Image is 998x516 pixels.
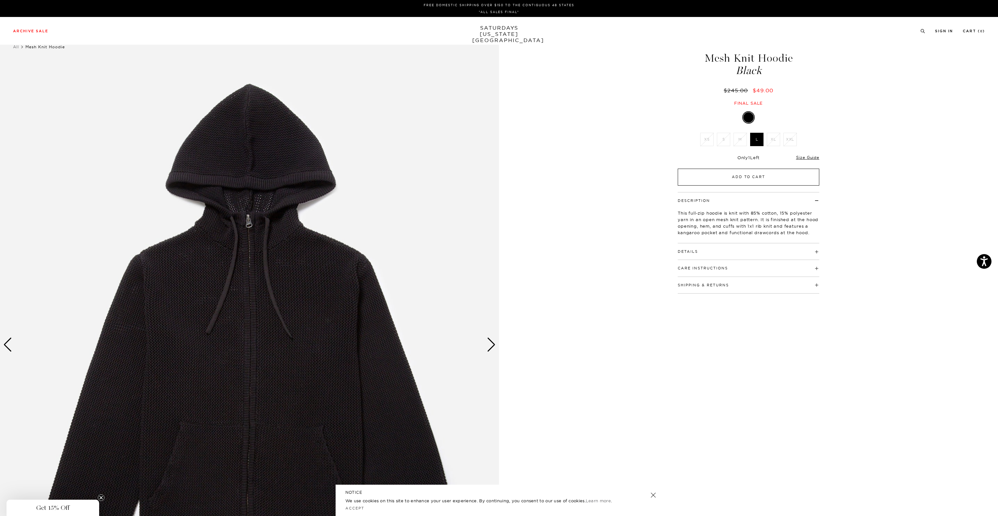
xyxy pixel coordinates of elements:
p: We use cookies on this site to enhance your user experience. By continuing, you consent to our us... [345,497,629,504]
button: Details [678,250,698,253]
p: This full-zip hoodie is knit with 85% cotton, 15% polyester yarn in an open mesh knit pattern. It... [678,210,819,236]
h1: Mesh Knit Hoodie [677,53,820,76]
a: Cart (0) [963,29,985,33]
div: Only Left [678,155,819,160]
a: Archive Sale [13,29,48,33]
p: *ALL SALES FINAL* [16,9,982,14]
span: $49.00 [753,87,773,94]
a: SATURDAYS[US_STATE][GEOGRAPHIC_DATA] [472,25,526,43]
a: Sign In [935,29,953,33]
span: Black [677,65,820,76]
span: 1 [748,155,750,160]
button: Description [678,199,710,203]
button: Care Instructions [678,266,728,270]
small: 0 [980,30,983,33]
button: Close teaser [98,494,104,501]
label: L [750,133,764,146]
a: Learn more [586,498,611,503]
a: All [13,44,19,49]
div: Get 15% OffClose teaser [7,500,99,516]
div: Final sale [677,100,820,106]
span: Mesh Knit Hoodie [25,44,65,49]
p: FREE DOMESTIC SHIPPING OVER $150 TO THE CONTIGUOUS 48 STATES [16,3,982,8]
button: Shipping & Returns [678,283,729,287]
button: Add to Cart [678,169,819,186]
div: Next slide [487,338,496,352]
a: Size Guide [796,155,819,160]
div: Previous slide [3,338,12,352]
del: $245.00 [724,87,750,94]
a: Accept [345,506,364,510]
span: Get 15% Off [36,504,69,512]
h5: NOTICE [345,490,653,495]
